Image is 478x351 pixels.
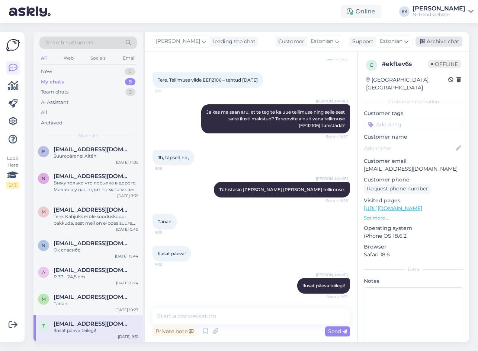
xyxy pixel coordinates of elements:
div: P 37 - 24,5 cm [54,273,138,280]
span: e [42,149,45,154]
a: [PERSON_NAME]N-Trend website [413,6,474,18]
div: Archived [41,119,62,127]
span: Tere. Tellimuse viide EE112106 – tehtud [DATE] [158,77,258,83]
span: Estonian [311,37,333,45]
p: Browser [364,243,463,251]
span: Seen ✓ 9:27 [320,134,348,139]
div: leading the chat [210,38,256,45]
a: [URL][DOMAIN_NAME] [364,205,422,212]
div: N-Trend website [413,12,465,18]
p: See more ... [364,215,463,221]
div: All [41,109,47,116]
span: Send [328,328,347,335]
input: Add name [364,144,455,152]
p: Safari 18.6 [364,251,463,259]
span: mariliis.oll@gmail.com [54,294,131,300]
span: Seen ✓ 9:31 [320,294,348,300]
div: Look Here [6,155,19,189]
img: Askly Logo [6,38,20,52]
div: Ок спасибо [54,247,138,253]
span: an.bilevich@gmail.com [54,267,131,273]
span: t [42,323,45,329]
span: m [42,209,46,215]
div: Request phone number [364,184,431,194]
div: [DATE] 10:27 [115,307,138,313]
div: 0 [125,68,135,75]
div: Customer [275,38,304,45]
p: Operating system [364,224,463,232]
p: [EMAIL_ADDRESS][DOMAIN_NAME] [364,165,463,173]
span: tea.aagussaar@mail.ee [54,320,131,327]
div: [DATE] 0:40 [116,227,138,232]
div: [DATE] 11:05 [116,159,138,165]
p: Notes [364,277,463,285]
span: Jh, täpselt nii , [158,155,189,160]
div: My chats [41,78,64,86]
div: Email [121,53,137,63]
span: [PERSON_NAME] [316,272,348,278]
span: 9:29 [155,230,183,235]
span: m [42,296,46,302]
div: [PERSON_NAME] [413,6,465,12]
div: [GEOGRAPHIC_DATA], [GEOGRAPHIC_DATA] [366,76,448,92]
p: iPhone OS 18.6.2 [364,232,463,240]
div: Ilusat päeva teilegi! [54,327,138,334]
div: Socials [89,53,107,63]
span: Tühistasin [PERSON_NAME] [PERSON_NAME] tellimuse. [219,187,345,192]
span: n [42,175,45,181]
p: Customer phone [364,176,463,184]
div: [DATE] 9:31 [118,334,138,339]
span: [PERSON_NAME] [316,176,348,181]
div: Web [62,53,75,63]
p: Customer tags [364,110,463,117]
span: Ja kas ma saan aru, et te tegite ka uue tellimuse ning selle eest saite ilusti makstud? Te soovit... [206,109,346,128]
div: [DATE] 9:35 [117,193,138,199]
p: Customer name [364,133,463,141]
div: 9 [125,78,135,86]
span: e [370,62,373,68]
span: 9:30 [155,262,183,268]
div: AI Assistant [41,99,68,106]
p: Visited pages [364,197,463,205]
div: [DATE] 11:24 [116,280,138,286]
span: Seen ✓ 9:08 [320,56,348,62]
span: natalya6310@bk.ru [54,240,131,247]
span: n [42,243,45,248]
div: Support [349,38,373,45]
div: EK [399,6,410,17]
p: Customer email [364,157,463,165]
span: natussi4ka.m@gmail.com [54,173,131,180]
div: All [39,53,48,63]
div: Customer information [364,98,463,105]
span: Offline [428,60,461,68]
span: 9:28 [155,166,183,171]
span: [PERSON_NAME] [316,98,348,104]
span: [PERSON_NAME] [156,37,200,45]
div: Archive chat [416,37,462,47]
span: Ilusat päeva teilegi! [302,283,345,288]
span: Tänan [158,219,171,224]
div: New [41,68,52,75]
div: Suurepärane! Aitäh! [54,153,138,159]
span: Seen ✓ 9:29 [320,198,348,203]
span: Ilusat päeva! [158,251,186,256]
span: emma.kauppinen87@outlook.com [54,146,131,153]
div: Team chats [41,88,68,96]
div: # ekftev6s [382,60,428,69]
div: [DATE] 15:44 [115,253,138,259]
div: 3 [125,88,135,96]
div: 2 / 3 [6,182,19,189]
span: Estonian [380,37,402,45]
div: Extra [364,266,463,273]
span: merilink@outlook.com [54,206,131,213]
div: Online [341,5,381,18]
span: a [42,269,45,275]
span: Search customers [46,39,93,47]
div: Вижу только что посылка в дороге. Машина у нас ездит по магазинам один раз в неделю. Если хотите ... [54,180,138,193]
span: 9:21 [155,88,183,94]
div: Tänan [54,300,138,307]
span: My chats [78,132,98,139]
input: Add a tag [364,119,463,130]
div: Private note [153,326,196,336]
div: Tere. Kahjuks ei ole sooduskoodi pakkuda, sest meil on e-poes suurem osa kaubavalikust -20% odava... [54,213,138,227]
